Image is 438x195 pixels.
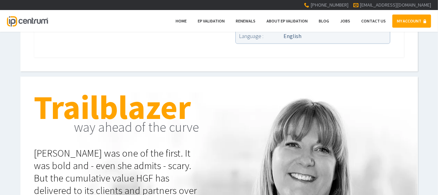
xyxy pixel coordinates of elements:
a: Contact Us [357,15,390,28]
a: Home [171,15,191,28]
span: EP Validation [198,18,225,24]
a: About EP Validation [262,15,312,28]
span: Contact Us [361,18,386,24]
a: Jobs [336,15,355,28]
a: MY ACCOUNT [392,15,431,28]
a: [EMAIL_ADDRESS][DOMAIN_NAME] [360,2,431,8]
span: Blog [319,18,329,24]
div: English [239,32,386,40]
a: EP Validation [193,15,229,28]
a: Renewals [231,15,260,28]
span: About EP Validation [267,18,308,24]
span: [PHONE_NUMBER] [310,2,348,8]
span: Renewals [236,18,255,24]
div: Language : [239,32,283,40]
span: Home [176,18,187,24]
a: IP Centrum [7,10,48,32]
a: Blog [314,15,334,28]
span: Jobs [340,18,350,24]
